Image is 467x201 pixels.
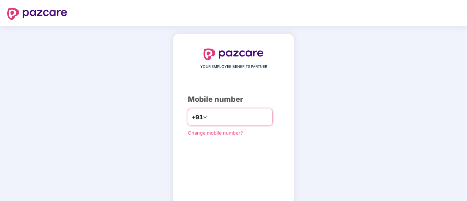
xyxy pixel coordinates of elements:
span: +91 [192,113,203,122]
span: down [203,115,207,119]
a: Change mobile number? [188,130,243,136]
div: Mobile number [188,94,279,105]
img: logo [7,8,67,20]
img: logo [204,49,263,60]
span: YOUR EMPLOYEE BENEFITS PARTNER [200,64,267,70]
